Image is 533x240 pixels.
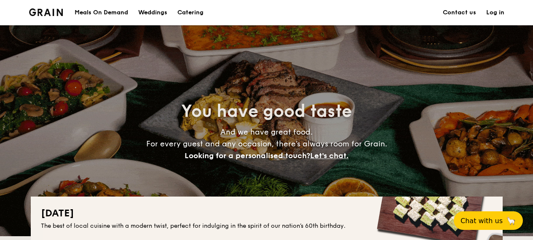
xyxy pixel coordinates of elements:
[461,217,503,225] span: Chat with us
[310,151,348,160] span: Let's chat.
[29,8,63,16] img: Grain
[185,151,310,160] span: Looking for a personalised touch?
[29,8,63,16] a: Logotype
[506,216,516,226] span: 🦙
[181,101,352,121] span: You have good taste
[454,211,523,230] button: Chat with us🦙
[41,207,493,220] h2: [DATE]
[41,222,493,230] div: The best of local cuisine with a modern twist, perfect for indulging in the spirit of our nation’...
[146,127,387,160] span: And we have great food. For every guest and any occasion, there’s always room for Grain.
